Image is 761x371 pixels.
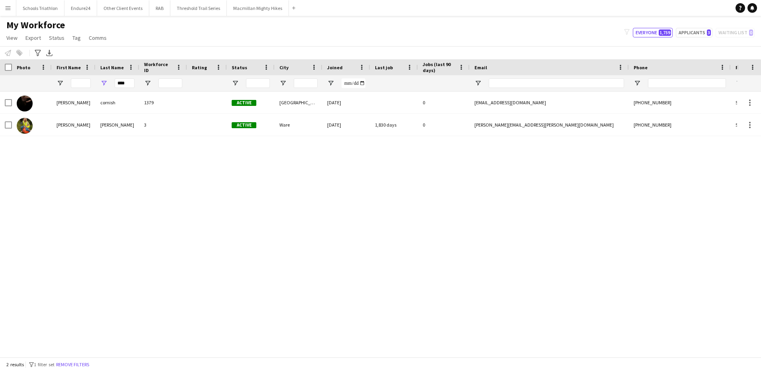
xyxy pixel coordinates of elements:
[144,80,151,87] button: Open Filter Menu
[470,92,629,113] div: [EMAIL_ADDRESS][DOMAIN_NAME]
[659,29,671,36] span: 1,759
[327,64,343,70] span: Joined
[158,78,182,88] input: Workforce ID Filter Input
[294,78,318,88] input: City Filter Input
[322,92,370,113] div: [DATE]
[22,33,44,43] a: Export
[275,92,322,113] div: [GEOGRAPHIC_DATA]
[69,33,84,43] a: Tag
[227,0,289,16] button: Macmillan Mighty Hikes
[86,33,110,43] a: Comms
[97,0,149,16] button: Other Client Events
[49,34,64,41] span: Status
[634,64,648,70] span: Phone
[16,0,64,16] button: Schools Triathlon
[418,114,470,136] div: 0
[474,64,487,70] span: Email
[648,78,726,88] input: Phone Filter Input
[423,61,455,73] span: Jobs (last 90 days)
[96,114,139,136] div: [PERSON_NAME]
[46,33,68,43] a: Status
[232,80,239,87] button: Open Filter Menu
[71,78,91,88] input: First Name Filter Input
[17,96,33,111] img: hollie cornish
[375,64,393,70] span: Last job
[633,28,673,37] button: Everyone1,759
[89,34,107,41] span: Comms
[3,33,21,43] a: View
[100,64,124,70] span: Last Name
[232,100,256,106] span: Active
[72,34,81,41] span: Tag
[232,122,256,128] span: Active
[170,0,227,16] button: Threshold Trail Series
[139,92,187,113] div: 1379
[676,28,712,37] button: Applicants3
[6,34,18,41] span: View
[149,0,170,16] button: RAB
[418,92,470,113] div: 0
[275,114,322,136] div: Ware
[25,34,41,41] span: Export
[736,64,751,70] span: Profile
[33,48,43,58] app-action-btn: Advanced filters
[634,80,641,87] button: Open Filter Menu
[232,64,247,70] span: Status
[246,78,270,88] input: Status Filter Input
[370,114,418,136] div: 1,830 days
[57,80,64,87] button: Open Filter Menu
[489,78,624,88] input: Email Filter Input
[474,80,482,87] button: Open Filter Menu
[470,114,629,136] div: [PERSON_NAME][EMAIL_ADDRESS][PERSON_NAME][DOMAIN_NAME]
[115,78,135,88] input: Last Name Filter Input
[17,64,30,70] span: Photo
[279,80,287,87] button: Open Filter Menu
[57,64,81,70] span: First Name
[139,114,187,136] div: 3
[64,0,97,16] button: Endure24
[707,29,711,36] span: 3
[34,361,55,367] span: 1 filter set
[52,92,96,113] div: [PERSON_NAME]
[736,80,743,87] button: Open Filter Menu
[322,114,370,136] div: [DATE]
[17,118,33,134] img: Louise Cornforth
[192,64,207,70] span: Rating
[52,114,96,136] div: [PERSON_NAME]
[6,19,65,31] span: My Workforce
[144,61,173,73] span: Workforce ID
[327,80,334,87] button: Open Filter Menu
[45,48,54,58] app-action-btn: Export XLSX
[100,80,107,87] button: Open Filter Menu
[341,78,365,88] input: Joined Filter Input
[279,64,289,70] span: City
[629,114,731,136] div: [PHONE_NUMBER]
[629,92,731,113] div: [PHONE_NUMBER]
[55,360,91,369] button: Remove filters
[96,92,139,113] div: cornish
